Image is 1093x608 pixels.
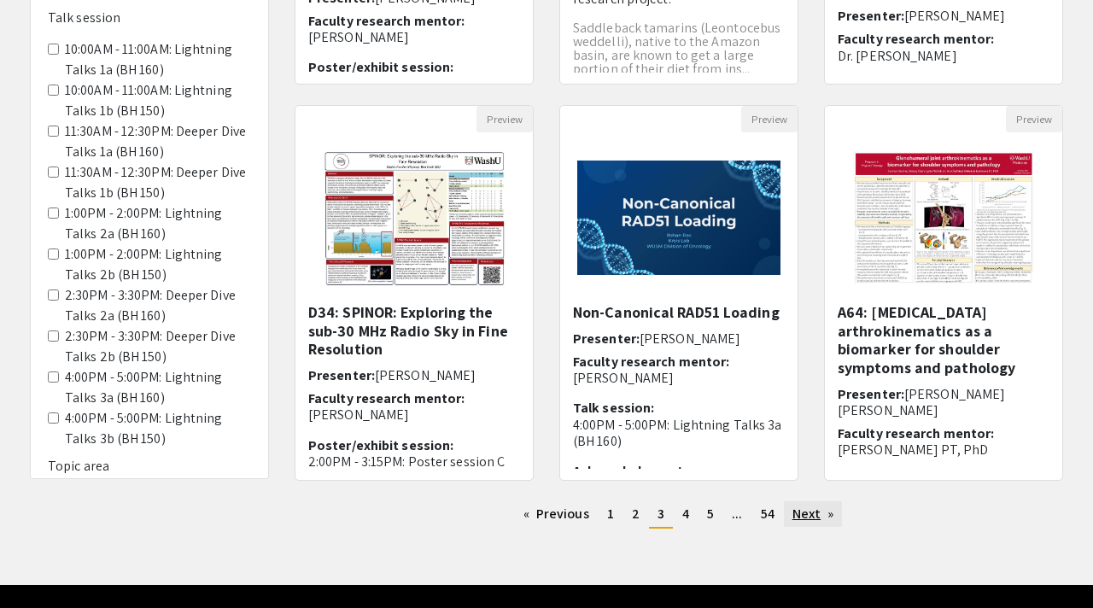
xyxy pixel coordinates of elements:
span: [PERSON_NAME] [PERSON_NAME] [838,385,1005,419]
h6: Talk session [48,9,251,26]
label: 11:30AM - 12:30PM: Deeper Dive Talks 1b (BH 150) [65,162,251,203]
span: Faculty research mentor: [573,353,729,371]
label: 1:00PM - 2:00PM: Lightning Talks 2b (BH 150) [65,244,251,285]
p: [PERSON_NAME] [308,29,520,45]
p: 4:00PM - 5:00PM: Lightning Talks 3a (BH 160) [573,417,785,449]
span: Poster/exhibit session: [308,58,453,76]
span: 54 [761,505,774,523]
ul: Pagination [295,501,1063,529]
img: <p>D34: SPINOR: Exploring the sub-30 MHz Radio Sky in Fine Resolution</p> [306,132,522,303]
a: Previous page [515,501,598,527]
iframe: Chat [13,531,73,595]
span: 4 [682,505,689,523]
img: <p>A64: Glenohumeral joint arthrokinematics as a biomarker for shoulder symptoms and pathology</p> [835,132,1051,303]
img: <p>Non-Canonical RAD51 Loading</p> [560,143,798,292]
label: 2:30PM - 3:30PM: Deeper Dive Talks 2a (BH 160) [65,285,251,326]
div: Open Presentation <p>D34: SPINOR: Exploring the sub-30 MHz Radio Sky in Fine Resolution</p> [295,105,534,481]
p: Saddleback tamarins (Leontocebus weddelli), native to the Amazon basin, are known to get a large ... [573,21,785,76]
button: Preview [476,106,533,132]
p: [PERSON_NAME] [308,406,520,423]
div: Open Presentation <p>A64: Glenohumeral joint arthrokinematics as a biomarker for shoulder symptom... [824,105,1063,481]
h6: Presenter: [308,367,520,383]
label: 11:30AM - 12:30PM: Deeper Dive Talks 1a (BH 160) [65,121,251,162]
h6: Topic area [48,458,251,474]
h5: A64: [MEDICAL_DATA] arthrokinematics as a biomarker for shoulder symptoms and pathology [838,303,1049,377]
button: Preview [1006,106,1062,132]
span: 2 [632,505,640,523]
span: Faculty research mentor: [838,30,994,48]
label: 1:00PM - 2:00PM: Lightning Talks 2a (BH 160) [65,203,251,244]
p: 2:00PM - 3:15PM: Poster session C [308,453,520,470]
label: 10:00AM - 11:00AM: Lightning Talks 1b (BH 150) [65,80,251,121]
label: 4:00PM - 5:00PM: Lightning Talks 3b (BH 150) [65,408,251,449]
span: 5 [707,505,714,523]
h6: Presenter: [838,8,1049,24]
span: Faculty research mentor: [838,424,994,442]
span: Faculty research mentor: [308,389,465,407]
p: Dr. [PERSON_NAME] [838,48,1049,64]
span: Faculty research mentor: [308,12,465,30]
span: [PERSON_NAME] [904,7,1005,25]
p: [PERSON_NAME] [573,370,785,386]
span: ... [732,505,742,523]
button: Preview [741,106,798,132]
span: [PERSON_NAME] [640,330,740,348]
label: 2:30PM - 3:30PM: Deeper Dive Talks 2b (BH 150) [65,326,251,367]
span: Talk session: [573,399,654,417]
h6: Presenter: [838,386,1049,418]
label: 4:00PM - 5:00PM: Lightning Talks 3a (BH 160) [65,367,251,408]
span: Acknowledgments: [573,462,694,480]
h6: Presenter: [573,330,785,347]
span: 1 [607,505,614,523]
label: 10:00AM - 11:00AM: Lightning Talks 1a (BH 160) [65,39,251,80]
a: Next page [784,501,843,527]
h5: Non-Canonical RAD51 Loading [573,303,785,322]
p: [PERSON_NAME] PT, PhD [838,441,1049,458]
h5: D34: SPINOR: Exploring the sub-30 MHz Radio Sky in Fine Resolution [308,303,520,359]
div: Open Presentation <p>Non-Canonical RAD51 Loading</p> [559,105,798,481]
span: Poster/exhibit session: [308,436,453,454]
span: [PERSON_NAME] [375,366,476,384]
span: 3 [658,505,664,523]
